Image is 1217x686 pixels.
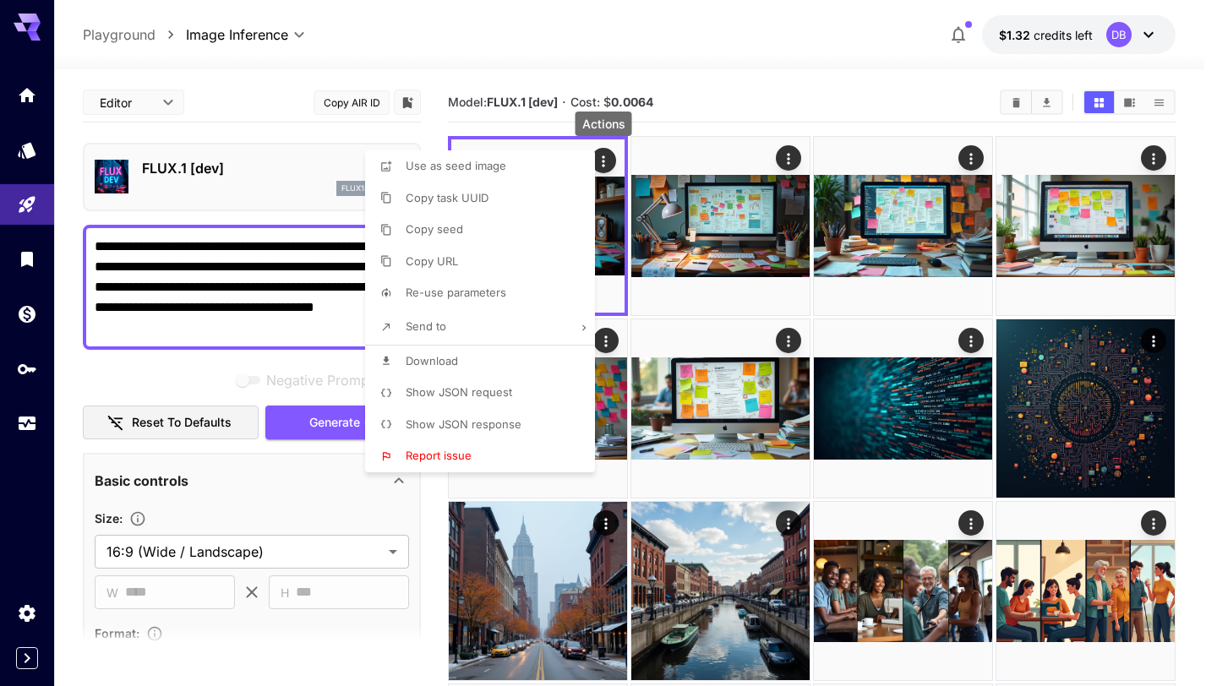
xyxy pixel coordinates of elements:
span: Download [406,354,458,367]
span: Copy URL [406,254,458,268]
span: Copy task UUID [406,191,488,204]
span: Show JSON response [406,417,521,431]
span: Re-use parameters [406,286,506,299]
span: Show JSON request [406,385,512,399]
div: Actions [576,112,632,136]
span: Copy seed [406,222,463,236]
span: Use as seed image [406,159,506,172]
span: Send to [406,319,446,333]
span: Report issue [406,449,472,462]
